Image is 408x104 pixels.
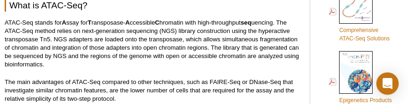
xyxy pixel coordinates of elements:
strong: A [125,19,130,26]
strong: A [62,19,67,26]
div: Open Intercom Messenger [376,72,399,95]
img: Epi_brochure_140604_cover_web_70x200 [339,51,373,94]
strong: T [88,19,91,26]
p: ATAC-Seq stands for ssay for ransposase- ccessible hromatin with high-throughput uencing. The ATA... [5,19,300,69]
span: Comprehensive ATAC-Seq Solutions [339,27,389,42]
strong: seq [241,19,252,26]
strong: C [155,19,160,26]
p: The main advantages of ATAC-Seq compared to other techniques, such as FAIRE-Seq or DNase-Seq that... [5,78,300,103]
